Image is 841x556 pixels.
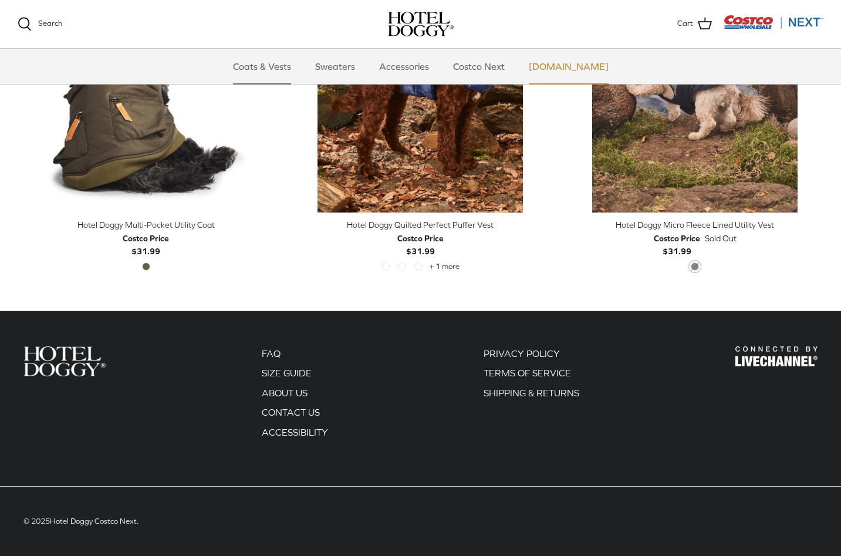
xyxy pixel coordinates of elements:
[262,407,320,417] a: CONTACT US
[388,12,454,36] img: hoteldoggycom
[566,218,823,258] a: Hotel Doggy Micro Fleece Lined Utility Vest Costco Price$31.99 Sold Out
[397,232,444,245] div: Costco Price
[262,427,328,437] a: ACCESSIBILITY
[484,348,560,359] a: PRIVACY POLICY
[50,517,137,525] a: Hotel Doggy Costco Next
[23,517,139,525] span: © 2025 .
[443,49,515,84] a: Costco Next
[262,348,281,359] a: FAQ
[388,12,454,36] a: hoteldoggy.com hoteldoggycom
[566,218,823,231] div: Hotel Doggy Micro Fleece Lined Utility Vest
[397,232,444,256] b: $31.99
[484,368,571,378] a: TERMS OF SERVICE
[518,49,619,84] a: [DOMAIN_NAME]
[305,49,366,84] a: Sweaters
[654,232,700,245] div: Costco Price
[292,218,549,231] div: Hotel Doggy Quilted Perfect Puffer Vest
[250,346,340,445] div: Secondary navigation
[484,387,579,398] a: SHIPPING & RETURNS
[735,346,818,367] img: Hotel Doggy Costco Next
[222,49,302,84] a: Coats & Vests
[369,49,440,84] a: Accessories
[18,17,62,31] a: Search
[38,19,62,28] span: Search
[472,346,591,445] div: Secondary navigation
[724,15,823,29] img: Costco Next
[677,18,693,30] span: Cart
[654,232,700,256] b: $31.99
[23,346,106,376] img: Hotel Doggy Costco Next
[18,218,275,258] a: Hotel Doggy Multi-Pocket Utility Coat Costco Price$31.99
[123,232,169,245] div: Costco Price
[705,232,737,245] span: Sold Out
[429,262,460,271] span: + 1 more
[292,218,549,258] a: Hotel Doggy Quilted Perfect Puffer Vest Costco Price$31.99
[123,232,169,256] b: $31.99
[262,368,312,378] a: SIZE GUIDE
[677,16,712,32] a: Cart
[18,218,275,231] div: Hotel Doggy Multi-Pocket Utility Coat
[724,22,823,31] a: Visit Costco Next
[262,387,308,398] a: ABOUT US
